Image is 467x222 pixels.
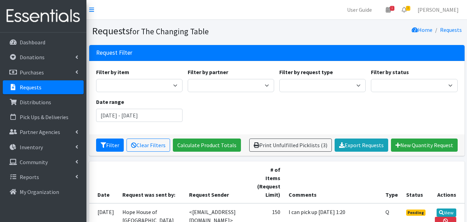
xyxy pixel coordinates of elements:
a: Home [412,26,432,33]
a: Reports [3,170,84,184]
a: Distributions [3,95,84,109]
label: Filter by status [371,68,409,76]
label: Date range [96,98,124,106]
a: 1 [380,3,396,17]
a: Inventory [3,140,84,154]
th: Status [402,161,431,203]
button: Filter [96,139,124,152]
th: Request Sender [185,161,251,203]
a: Purchases [3,65,84,79]
a: New Quantity Request [391,139,458,152]
p: Pick Ups & Deliveries [20,114,68,121]
a: Clear Filters [127,139,170,152]
label: Filter by partner [188,68,228,76]
a: [PERSON_NAME] [412,3,464,17]
p: Community [20,159,48,166]
a: Print Unfulfilled Picklists (3) [249,139,332,152]
a: View [437,208,456,217]
input: January 1, 2011 - December 31, 2011 [96,109,183,122]
a: 3 [396,3,412,17]
p: Purchases [20,69,44,76]
label: Filter by request type [279,68,333,76]
a: My Organization [3,185,84,199]
a: Requests [3,80,84,94]
span: 3 [406,6,410,11]
a: Calculate Product Totals [173,139,241,152]
span: 1 [390,6,394,11]
th: Comments [284,161,381,203]
img: HumanEssentials [3,5,84,28]
p: Reports [20,174,39,180]
p: Inventory [20,144,43,151]
th: Request was sent by: [118,161,185,203]
a: Community [3,155,84,169]
p: Dashboard [20,39,45,46]
a: Requests [440,26,462,33]
p: Requests [20,84,41,91]
small: for The Changing Table [130,26,209,36]
th: # of Items (Request Limit) [251,161,284,203]
th: Type [381,161,402,203]
a: Partner Agencies [3,125,84,139]
h3: Request Filter [96,49,132,56]
a: Dashboard [3,35,84,49]
p: Donations [20,54,45,61]
p: My Organization [20,188,59,195]
a: Export Requests [335,139,388,152]
abbr: Quantity [385,208,389,215]
a: Pick Ups & Deliveries [3,110,84,124]
h1: Requests [92,25,274,37]
a: Donations [3,50,84,64]
p: Distributions [20,99,51,106]
a: User Guide [342,3,377,17]
span: Pending [406,210,426,216]
p: Partner Agencies [20,128,60,135]
th: Date [89,161,118,203]
th: Actions [431,161,464,203]
label: Filter by item [96,68,129,76]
